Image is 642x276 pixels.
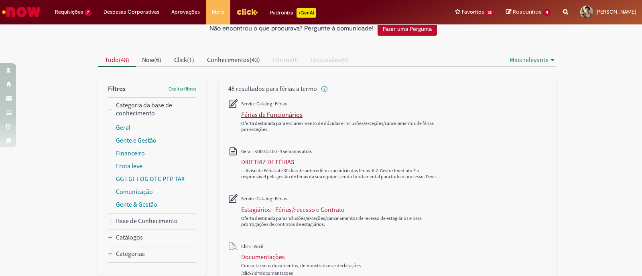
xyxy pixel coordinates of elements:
p: +GenAi [297,8,316,18]
img: click_logo_yellow_360x200.png [236,6,258,18]
span: 4 [543,9,551,16]
span: [PERSON_NAME] [595,8,636,15]
span: More [212,8,224,16]
img: ServiceNow [1,4,42,20]
span: Aprovações [171,8,200,16]
div: Padroniza [270,8,316,18]
span: Despesas Corporativas [104,8,159,16]
span: Rascunhos [513,8,542,16]
button: Fazer uma Pergunta [378,22,437,36]
a: Rascunhos [506,8,551,16]
span: Favoritos [462,8,484,16]
h2: Não encontrou o que procurava? Pergunte à comunidade! [209,25,374,32]
span: Requisições [55,8,83,16]
span: 32 [486,9,494,16]
span: 7 [85,9,91,16]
